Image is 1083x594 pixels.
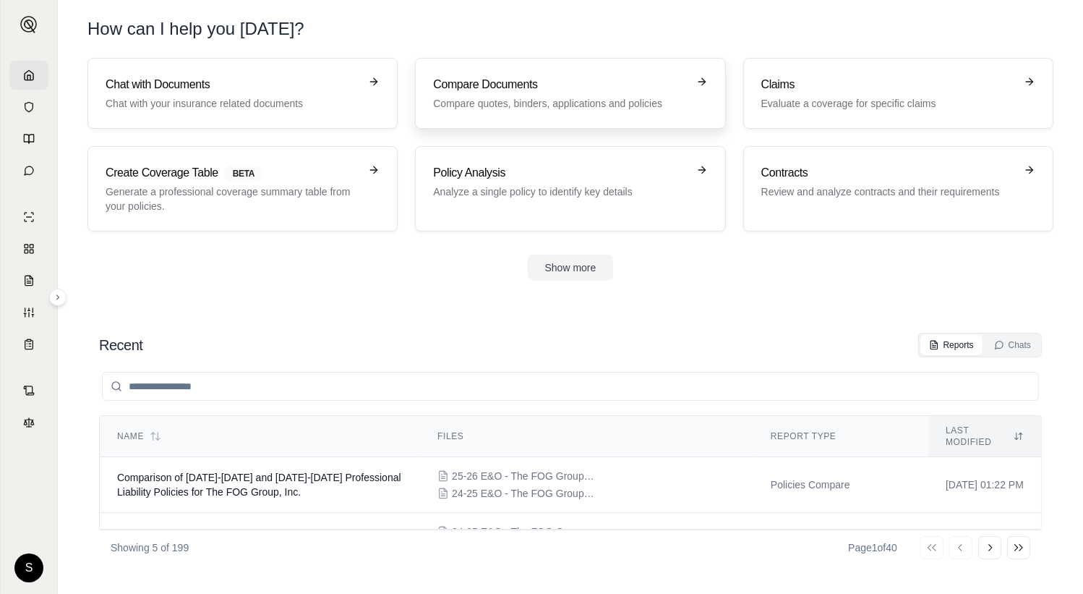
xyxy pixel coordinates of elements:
[753,513,928,569] td: Policies Compare
[49,289,67,306] button: Expand sidebar
[985,335,1040,355] button: Chats
[420,416,753,457] th: Files
[528,255,614,281] button: Show more
[106,76,359,93] h3: Chat with Documents
[9,298,48,327] a: Custom Report
[920,335,983,355] button: Reports
[761,184,1015,199] p: Review and analyze contracts and their requirements
[9,234,48,263] a: Policy Comparisons
[994,339,1031,351] div: Chats
[9,330,48,359] a: Coverage Table
[433,96,687,111] p: Compare quotes, binders, applications and policies
[848,540,897,555] div: Page 1 of 40
[117,430,403,442] div: Name
[111,540,189,555] p: Showing 5 of 199
[761,164,1015,182] h3: Contracts
[415,146,725,232] a: Policy AnalysisAnalyze a single policy to identify key details
[928,457,1041,513] td: [DATE] 01:22 PM
[743,58,1053,129] a: ClaimsEvaluate a coverage for specific claims
[20,16,38,33] img: Expand sidebar
[117,527,375,553] span: Comparison of Professional Liability Policies for The FOG Group, Inc. (2024-2025 vs. 2025-2026)
[117,472,401,498] span: Comparison of 2024-2025 and 2025-2026 Professional Liability Policies for The FOG Group, Inc.
[87,17,1053,41] h1: How can I help you [DATE]?
[753,457,928,513] td: Policies Compare
[87,146,398,232] a: Create Coverage TableBETAGenerate a professional coverage summary table from your policies.
[9,61,48,90] a: Home
[9,203,48,232] a: Single Policy
[9,266,48,295] a: Claim Coverage
[99,335,142,355] h2: Recent
[753,416,928,457] th: Report Type
[928,513,1041,569] td: [DATE] 12:07 PM
[415,58,725,129] a: Compare DocumentsCompare quotes, binders, applications and policies
[452,525,596,539] span: 24-25 E&O - The FOG Group.pdf
[14,10,43,39] button: Expand sidebar
[452,469,596,483] span: 25-26 E&O - The FOG Group.pdf
[9,408,48,437] a: Legal Search Engine
[224,166,263,182] span: BETA
[433,76,687,93] h3: Compare Documents
[9,376,48,405] a: Contract Analysis
[761,76,1015,93] h3: Claims
[106,184,359,213] p: Generate a professional coverage summary table from your policies.
[9,93,48,122] a: Documents Vault
[14,553,43,582] div: S
[743,146,1053,232] a: ContractsReview and analyze contracts and their requirements
[433,184,687,199] p: Analyze a single policy to identify key details
[761,96,1015,111] p: Evaluate a coverage for specific claims
[106,164,359,182] h3: Create Coverage Table
[929,339,974,351] div: Reports
[87,58,398,129] a: Chat with DocumentsChat with your insurance related documents
[452,486,596,501] span: 24-25 E&O - The FOG Group.pdf
[433,164,687,182] h3: Policy Analysis
[106,96,359,111] p: Chat with your insurance related documents
[9,156,48,185] a: Chat
[9,124,48,153] a: Prompt Library
[946,425,1024,448] div: Last modified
